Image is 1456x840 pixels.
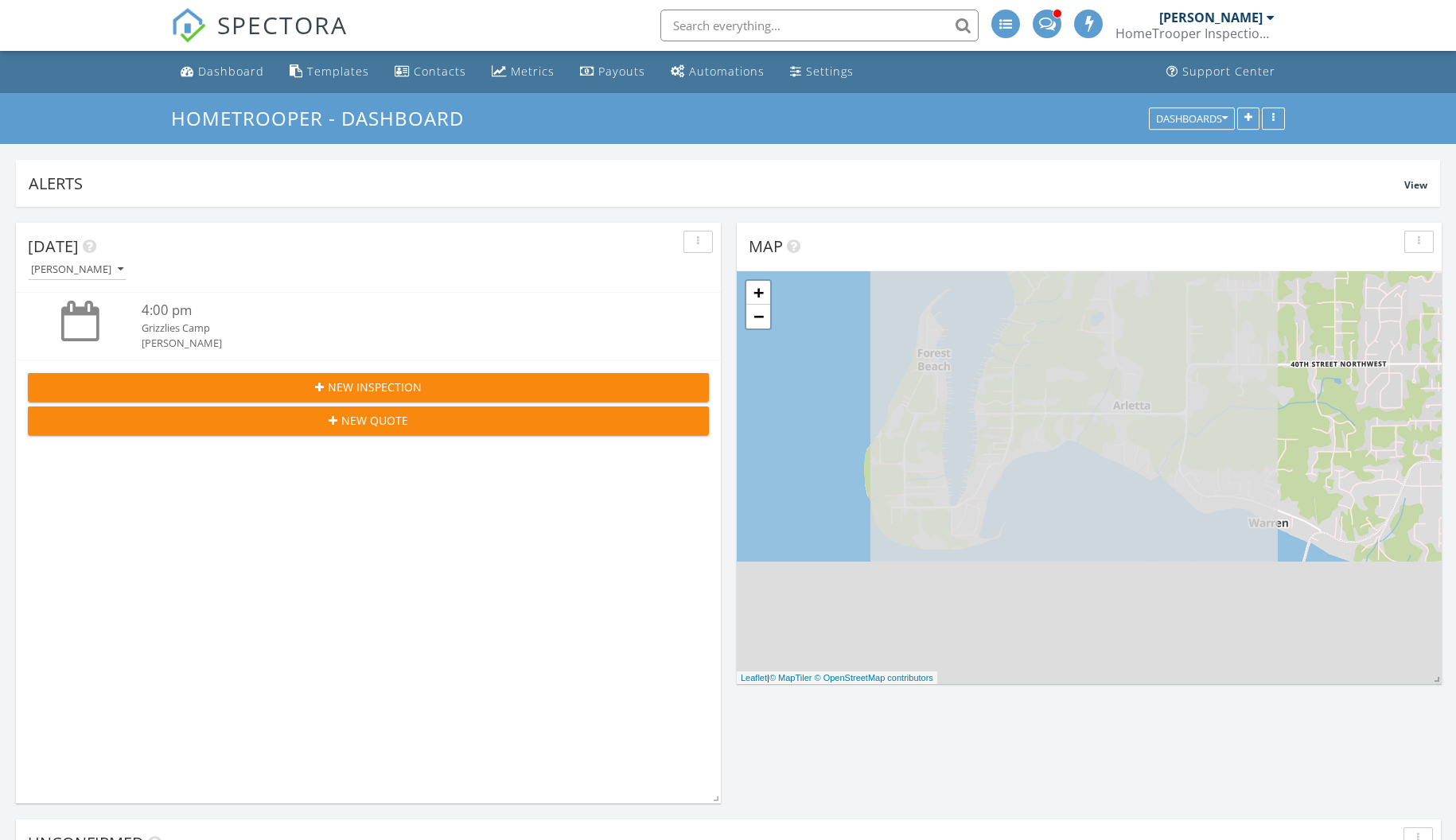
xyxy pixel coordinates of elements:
[28,259,127,281] button: [PERSON_NAME]
[598,64,645,79] div: Payouts
[28,373,709,402] button: New Inspection
[749,235,783,257] span: Map
[769,673,812,682] a: © MapTiler
[142,321,652,336] div: Grizzlies Camp
[142,301,652,321] div: 4:00 pm
[689,64,765,79] div: Automations
[1159,10,1263,25] div: [PERSON_NAME]
[28,406,709,435] button: New Quote
[217,8,348,41] span: SPECTORA
[171,21,348,55] a: SPECTORA
[1160,57,1282,87] a: Support Center
[1149,107,1235,130] button: Dashboards
[174,57,271,87] a: Dashboard
[664,57,771,87] a: Automations (Advanced)
[574,57,652,87] a: Payouts
[511,64,555,79] div: Metrics
[1156,113,1228,124] div: Dashboards
[29,173,1404,194] div: Alerts
[1115,25,1275,41] div: HomeTrooper Inspection Services
[414,64,466,79] div: Contacts
[283,57,376,87] a: Templates
[28,235,79,257] span: [DATE]
[142,336,652,351] div: [PERSON_NAME]
[31,264,123,275] div: [PERSON_NAME]
[307,64,369,79] div: Templates
[328,379,422,395] span: New Inspection
[1182,64,1275,79] div: Support Center
[737,671,937,685] div: |
[815,673,933,682] a: © OpenStreetMap contributors
[171,8,206,43] img: The Best Home Inspection Software - Spectora
[660,10,979,41] input: Search everything...
[1404,178,1427,192] span: View
[741,673,767,682] a: Leaflet
[746,305,770,329] a: Zoom out
[388,57,473,87] a: Contacts
[746,281,770,305] a: Zoom in
[784,57,860,87] a: Settings
[806,64,854,79] div: Settings
[198,64,264,79] div: Dashboard
[171,105,477,131] a: Hometrooper - Dashboard
[485,57,561,87] a: Metrics
[341,412,408,429] span: New Quote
